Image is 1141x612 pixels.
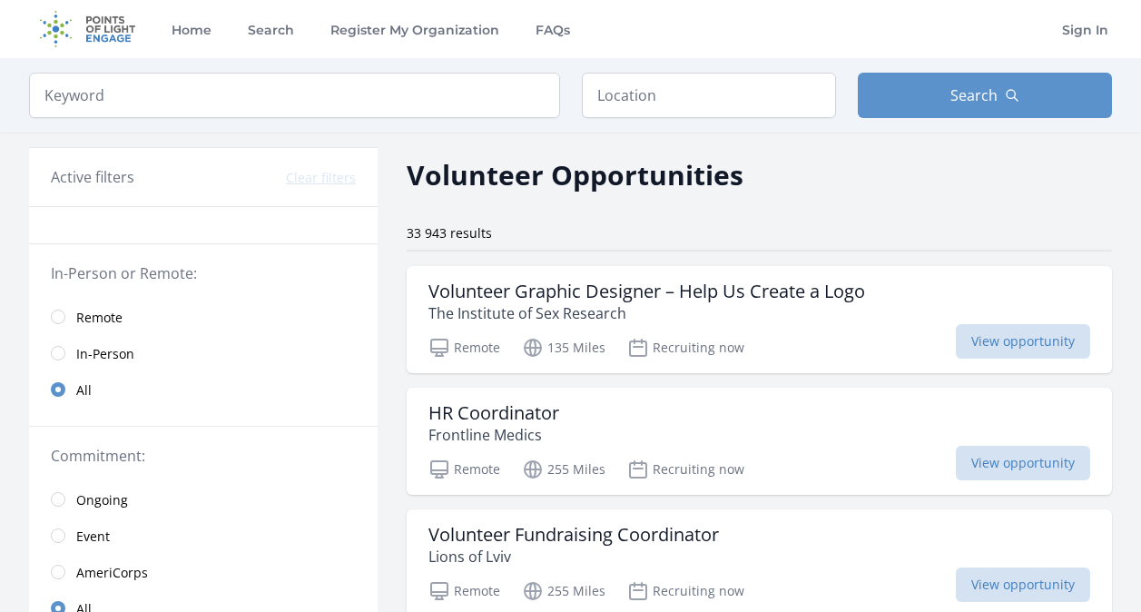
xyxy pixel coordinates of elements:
[428,281,865,302] h3: Volunteer Graphic Designer – Help Us Create a Logo
[627,580,744,602] p: Recruiting now
[428,546,719,568] p: Lions of Lviv
[407,224,492,242] span: 33 943 results
[956,446,1090,480] span: View opportunity
[428,424,559,446] p: Frontline Medics
[29,73,560,118] input: Keyword
[407,266,1112,373] a: Volunteer Graphic Designer – Help Us Create a Logo The Institute of Sex Research Remote 135 Miles...
[29,481,378,518] a: Ongoing
[627,337,744,359] p: Recruiting now
[428,524,719,546] h3: Volunteer Fundraising Coordinator
[522,459,605,480] p: 255 Miles
[582,73,836,118] input: Location
[956,568,1090,602] span: View opportunity
[522,580,605,602] p: 255 Miles
[51,445,356,467] legend: Commitment:
[76,491,128,509] span: Ongoing
[76,564,148,582] span: AmeriCorps
[51,262,356,284] legend: In-Person or Remote:
[522,337,605,359] p: 135 Miles
[29,299,378,335] a: Remote
[76,345,134,363] span: In-Person
[29,554,378,590] a: AmeriCorps
[950,84,998,106] span: Search
[627,459,744,480] p: Recruiting now
[428,402,559,424] h3: HR Coordinator
[428,337,500,359] p: Remote
[428,459,500,480] p: Remote
[29,335,378,371] a: In-Person
[76,528,110,546] span: Event
[286,169,356,187] button: Clear filters
[76,309,123,327] span: Remote
[51,166,134,188] h3: Active filters
[956,324,1090,359] span: View opportunity
[428,302,865,324] p: The Institute of Sex Research
[29,371,378,408] a: All
[29,518,378,554] a: Event
[858,73,1112,118] button: Search
[407,154,743,195] h2: Volunteer Opportunities
[76,381,92,400] span: All
[407,388,1112,495] a: HR Coordinator Frontline Medics Remote 255 Miles Recruiting now View opportunity
[428,580,500,602] p: Remote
